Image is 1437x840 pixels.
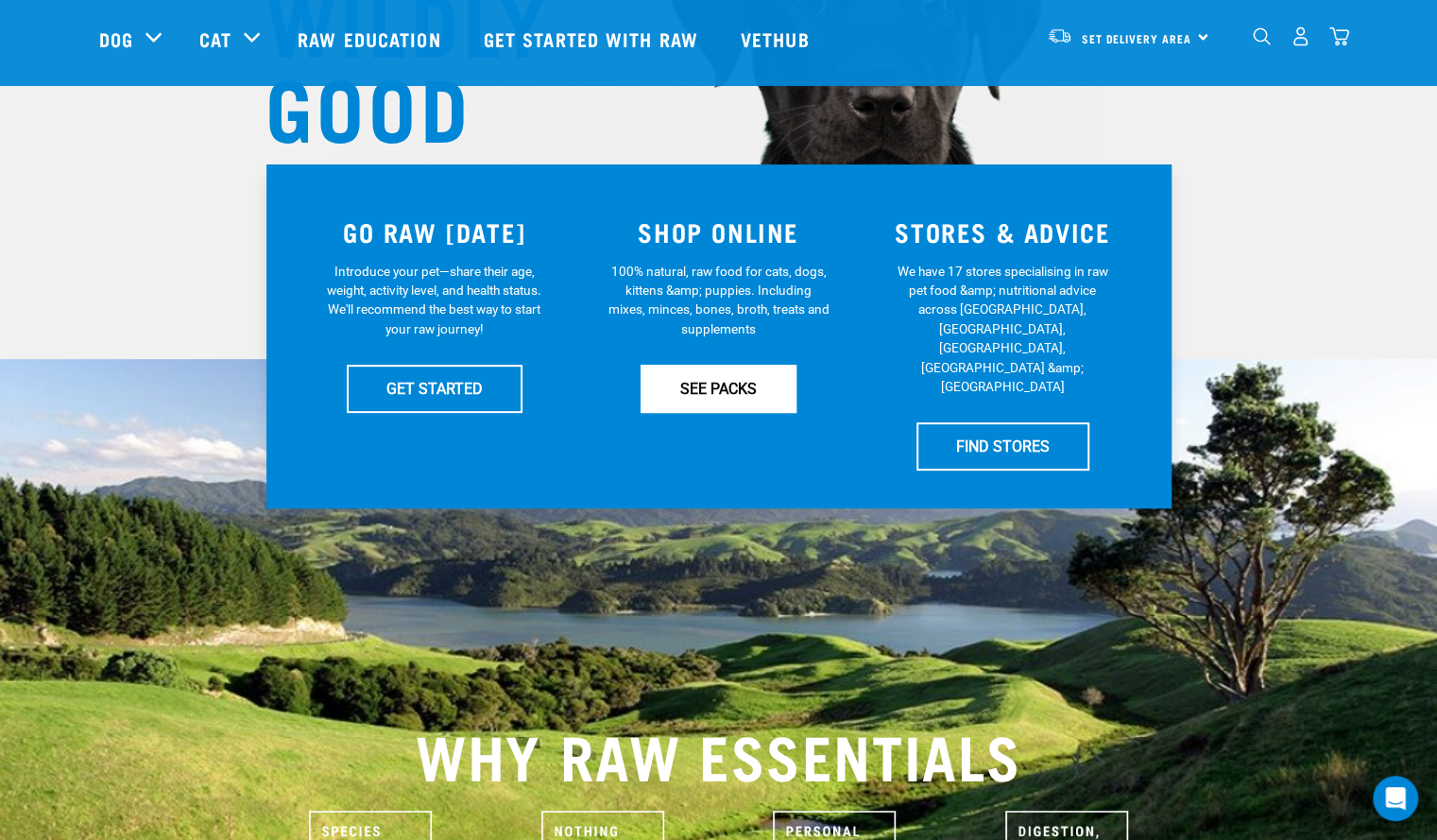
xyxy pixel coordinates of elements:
[347,365,522,412] a: GET STARTED
[1082,35,1191,42] span: Set Delivery Area
[304,217,566,247] h3: GO RAW [DATE]
[1253,27,1271,45] img: home-icon-1@2x.png
[99,25,133,53] a: Dog
[588,217,849,247] h3: SHOP ONLINE
[465,1,722,77] a: Get started with Raw
[199,25,231,53] a: Cat
[1047,27,1072,44] img: van-moving.png
[916,422,1089,470] a: FIND STORES
[1329,26,1349,46] img: home-icon@2x.png
[641,365,796,412] a: SEE PACKS
[722,1,833,77] a: Vethub
[892,262,1114,397] p: We have 17 stores specialising in raw pet food &amp; nutritional advice across [GEOGRAPHIC_DATA],...
[1373,776,1418,821] div: Open Intercom Messenger
[872,217,1134,247] h3: STORES & ADVICE
[99,720,1339,788] h2: WHY RAW ESSENTIALS
[323,262,545,339] p: Introduce your pet—share their age, weight, activity level, and health status. We'll recommend th...
[279,1,464,77] a: Raw Education
[1291,26,1310,46] img: user.png
[607,262,830,339] p: 100% natural, raw food for cats, dogs, kittens &amp; puppies. Including mixes, minces, bones, bro...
